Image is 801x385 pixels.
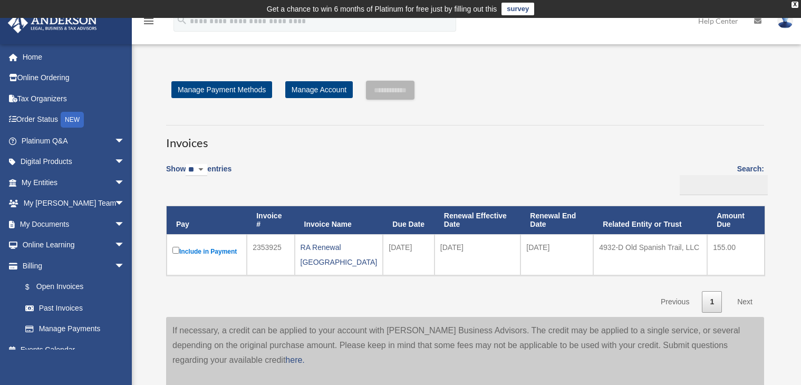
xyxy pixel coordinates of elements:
span: $ [31,281,36,294]
a: Past Invoices [15,297,136,319]
div: NEW [61,112,84,128]
span: arrow_drop_down [114,214,136,235]
td: [DATE] [383,234,435,275]
td: 2353925 [247,234,294,275]
a: My [PERSON_NAME] Teamarrow_drop_down [7,193,141,214]
th: Renewal End Date: activate to sort column ascending [520,206,593,235]
img: User Pic [777,13,793,28]
i: search [176,14,188,26]
div: Get a chance to win 6 months of Platinum for free just by filling out this [267,3,497,15]
th: Invoice Name: activate to sort column ascending [295,206,383,235]
td: [DATE] [520,234,593,275]
span: arrow_drop_down [114,151,136,173]
img: Anderson Advisors Platinum Portal [5,13,100,33]
span: arrow_drop_down [114,255,136,277]
a: Previous [653,291,697,313]
input: Include in Payment [172,247,179,254]
a: Order StatusNEW [7,109,141,131]
th: Invoice #: activate to sort column ascending [247,206,294,235]
a: Platinum Q&Aarrow_drop_down [7,130,141,151]
th: Due Date: activate to sort column ascending [383,206,435,235]
select: Showentries [186,164,207,176]
th: Related Entity or Trust: activate to sort column ascending [593,206,707,235]
div: RA Renewal [GEOGRAPHIC_DATA] [301,240,378,269]
a: Online Ordering [7,68,141,89]
span: arrow_drop_down [114,172,136,194]
a: 1 [702,291,722,313]
a: survey [501,3,534,15]
a: Tax Organizers [7,88,141,109]
span: arrow_drop_down [114,193,136,215]
td: 4932-D Old Spanish Trail, LLC [593,234,707,275]
input: Search: [680,175,768,195]
th: Pay: activate to sort column descending [167,206,247,235]
a: Events Calendar [7,339,141,360]
a: Home [7,46,141,68]
a: My Documentsarrow_drop_down [7,214,141,235]
a: $Open Invoices [15,276,130,298]
a: Digital Productsarrow_drop_down [7,151,141,172]
a: Online Learningarrow_drop_down [7,235,141,256]
label: Search: [676,162,764,195]
div: close [792,2,798,8]
label: Show entries [166,162,231,187]
span: arrow_drop_down [114,235,136,256]
a: Manage Account [285,81,353,98]
td: [DATE] [435,234,520,275]
a: here. [285,355,304,364]
a: menu [142,18,155,27]
h3: Invoices [166,125,764,151]
a: My Entitiesarrow_drop_down [7,172,141,193]
i: menu [142,15,155,27]
a: Manage Payment Methods [171,81,272,98]
label: Include in Payment [172,245,241,258]
span: arrow_drop_down [114,130,136,152]
a: Billingarrow_drop_down [7,255,136,276]
a: Next [729,291,760,313]
td: 155.00 [707,234,765,275]
th: Amount Due: activate to sort column ascending [707,206,765,235]
a: Manage Payments [15,319,136,340]
th: Renewal Effective Date: activate to sort column ascending [435,206,520,235]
